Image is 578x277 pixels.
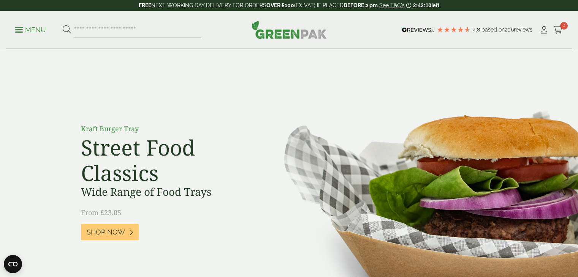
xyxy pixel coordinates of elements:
[81,124,252,134] p: Kraft Burger Tray
[473,27,481,33] span: 4.8
[344,2,378,8] strong: BEFORE 2 pm
[413,2,431,8] span: 2:42:10
[81,186,252,198] h3: Wide Range of Food Trays
[139,2,151,8] strong: FREE
[505,27,514,33] span: 206
[481,27,505,33] span: Based on
[81,135,252,186] h2: Street Food Classics
[81,224,139,240] a: Shop Now
[15,25,46,33] a: Menu
[402,27,435,33] img: REVIEWS.io
[252,20,327,39] img: GreenPak Supplies
[81,208,121,217] span: From £23.05
[379,2,405,8] a: See T&C's
[553,24,563,36] a: 0
[266,2,294,8] strong: OVER £100
[553,26,563,34] i: Cart
[437,26,471,33] div: 4.79 Stars
[4,255,22,273] button: Open CMP widget
[431,2,439,8] span: left
[15,25,46,35] p: Menu
[87,228,125,236] span: Shop Now
[539,26,549,34] i: My Account
[560,22,568,30] span: 0
[514,27,532,33] span: reviews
